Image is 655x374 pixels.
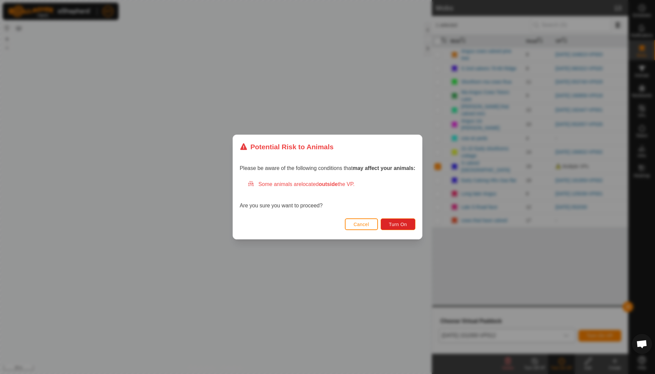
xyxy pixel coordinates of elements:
[240,142,334,152] div: Potential Risk to Animals
[354,222,369,227] span: Cancel
[345,218,378,230] button: Cancel
[240,165,415,171] span: Please be aware of the following conditions that
[248,180,415,188] div: Some animals are
[319,181,338,187] strong: outside
[381,218,415,230] button: Turn On
[632,334,652,354] div: Open chat
[353,165,415,171] strong: may affect your animals:
[301,181,355,187] span: located the VP.
[240,180,415,210] div: Are you sure you want to proceed?
[389,222,407,227] span: Turn On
